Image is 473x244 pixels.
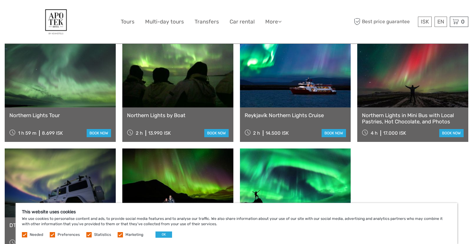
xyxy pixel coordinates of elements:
[145,17,184,26] a: Multi-day tours
[195,17,219,26] a: Transfers
[266,130,289,136] div: 14.500 ISK
[30,232,43,237] label: Needed
[9,112,111,118] a: Northern Lights Tour
[230,17,255,26] a: Car rental
[421,18,429,25] span: ISK
[322,129,346,137] a: book now
[39,5,73,39] img: 77-9d1c84b2-efce-47e2-937f-6c1b6e9e5575_logo_big.jpg
[383,130,406,136] div: 17.000 ISK
[362,112,464,125] a: Northern Lights in Mini Bus with Local Pastries, Hot Chocolate, and Photos
[125,232,143,237] label: Marketing
[204,129,229,137] a: book now
[245,112,346,118] a: Reykjavík Northern Lights Cruise
[435,17,447,27] div: EN
[353,17,417,27] span: Best price guarantee
[148,130,171,136] div: 13.990 ISK
[42,130,63,136] div: 8.699 ISK
[439,129,464,137] a: book now
[22,209,451,215] h5: This website uses cookies
[265,17,282,26] a: More
[94,232,111,237] label: Statistics
[16,203,457,244] div: We use cookies to personalise content and ads, to provide social media features and to analyse ou...
[18,130,36,136] span: 1 h 59 m
[127,112,229,118] a: Northern Lights by Boat
[87,129,111,137] a: book now
[9,222,111,228] a: DT 310 Private Superjeep Northern Lights
[136,130,143,136] span: 2 h
[155,231,172,238] button: OK
[9,11,71,16] p: We're away right now. Please check back later!
[121,17,135,26] a: Tours
[253,130,260,136] span: 2 h
[371,130,378,136] span: 4 h
[460,18,465,25] span: 0
[72,10,79,17] button: Open LiveChat chat widget
[58,232,80,237] label: Preferences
